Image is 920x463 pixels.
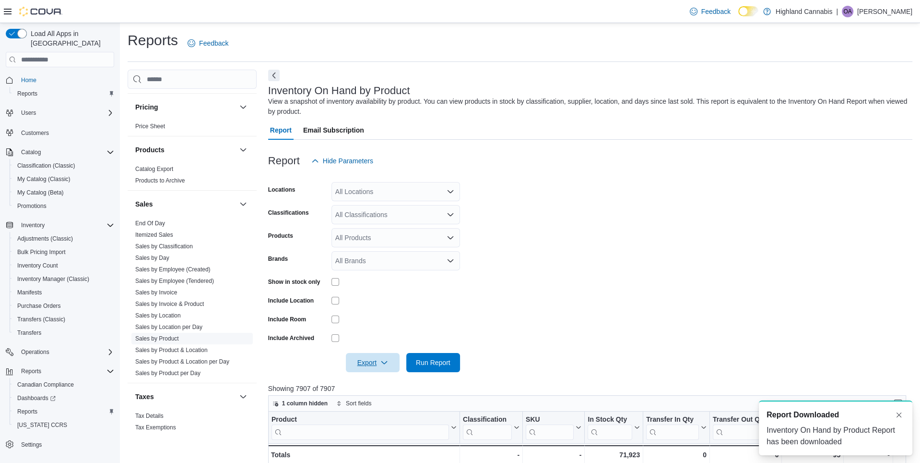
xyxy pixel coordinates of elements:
button: Open list of options [447,257,454,265]
div: 0 [646,449,707,461]
a: Classification (Classic) [13,160,79,171]
span: Load All Apps in [GEOGRAPHIC_DATA] [27,29,114,48]
a: Sales by Day [135,255,169,261]
label: Classifications [268,209,309,217]
button: Hide Parameters [307,151,377,171]
span: Settings [21,441,42,449]
a: Tax Details [135,413,164,419]
button: Transfers (Classic) [10,313,118,326]
label: Show in stock only [268,278,320,286]
span: Canadian Compliance [17,381,74,389]
a: Sales by Product per Day [135,370,201,377]
p: Showing 7907 of 7907 [268,384,912,393]
span: Home [21,76,36,84]
span: Sales by Classification [135,243,193,250]
span: Settings [17,439,114,451]
a: Sales by Location [135,312,181,319]
a: Manifests [13,287,46,298]
span: 1 column hidden [282,400,328,407]
a: Sales by Location per Day [135,324,202,330]
button: Canadian Compliance [10,378,118,391]
span: Adjustments (Classic) [13,233,114,244]
span: Home [17,74,114,86]
div: Notification [767,409,905,421]
div: Classification [463,415,512,425]
div: Product [271,415,449,440]
a: Sales by Employee (Tendered) [135,278,214,284]
span: Manifests [17,289,42,296]
button: Sort fields [332,398,375,409]
h3: Taxes [135,392,154,402]
a: Sales by Invoice & Product [135,301,204,307]
span: Inventory Count [13,260,114,271]
button: Operations [17,346,53,358]
h3: Sales [135,199,153,209]
a: Dashboards [13,392,59,404]
label: Include Room [268,316,306,323]
a: Feedback [686,2,734,21]
span: Transfers (Classic) [17,316,65,323]
span: Classification (Classic) [17,162,75,170]
p: | [836,6,838,17]
span: OA [843,6,851,17]
div: Sales [128,218,257,383]
button: Users [17,107,40,119]
button: My Catalog (Classic) [10,172,118,186]
a: Sales by Product & Location per Day [135,358,229,365]
a: Customers [17,127,53,139]
button: Catalog [2,146,118,159]
span: Catalog [17,146,114,158]
span: Operations [17,346,114,358]
span: Catalog Export [135,165,173,173]
button: Reports [10,405,118,418]
span: Products to Archive [135,177,185,184]
span: Report Downloaded [767,409,839,421]
span: Dashboards [17,394,56,402]
button: Products [237,144,249,156]
button: Reports [17,366,45,377]
a: Settings [17,439,46,451]
span: Bulk Pricing Import [17,248,66,256]
span: Transfers (Classic) [13,314,114,325]
span: Reports [13,406,114,417]
button: Reports [10,87,118,100]
h3: Inventory On Hand by Product [268,85,410,97]
button: Inventory Count [10,259,118,272]
span: Reports [21,367,41,375]
a: Purchase Orders [13,300,65,312]
button: Bulk Pricing Import [10,245,118,259]
a: My Catalog (Beta) [13,187,68,198]
a: Inventory Manager (Classic) [13,273,93,285]
input: Dark Mode [738,6,758,16]
a: Transfers (Classic) [13,314,69,325]
a: Bulk Pricing Import [13,246,70,258]
span: Operations [21,348,49,356]
span: My Catalog (Beta) [17,189,64,196]
span: Sales by Day [135,254,169,262]
button: Product [271,415,457,440]
h3: Report [268,155,300,167]
button: Next [268,70,280,81]
span: Dashboards [13,392,114,404]
h3: Pricing [135,102,158,112]
span: Inventory Manager (Classic) [17,275,89,283]
span: Promotions [13,200,114,212]
a: My Catalog (Classic) [13,173,74,185]
a: Sales by Employee (Created) [135,266,211,273]
div: SKU URL [526,415,574,440]
span: Users [21,109,36,117]
div: In Stock Qty [588,415,632,440]
span: Feedback [199,38,228,48]
span: Itemized Sales [135,231,173,239]
span: End Of Day [135,219,165,227]
div: View a snapshot of inventory availability by product. You can view products in stock by classific... [268,97,908,117]
span: Sales by Product [135,335,179,342]
label: Brands [268,255,288,263]
span: Reports [13,88,114,99]
span: My Catalog (Classic) [13,173,114,185]
span: Adjustments (Classic) [17,235,73,243]
span: Reports [17,90,37,97]
button: Users [2,106,118,120]
div: Taxes [128,410,257,437]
